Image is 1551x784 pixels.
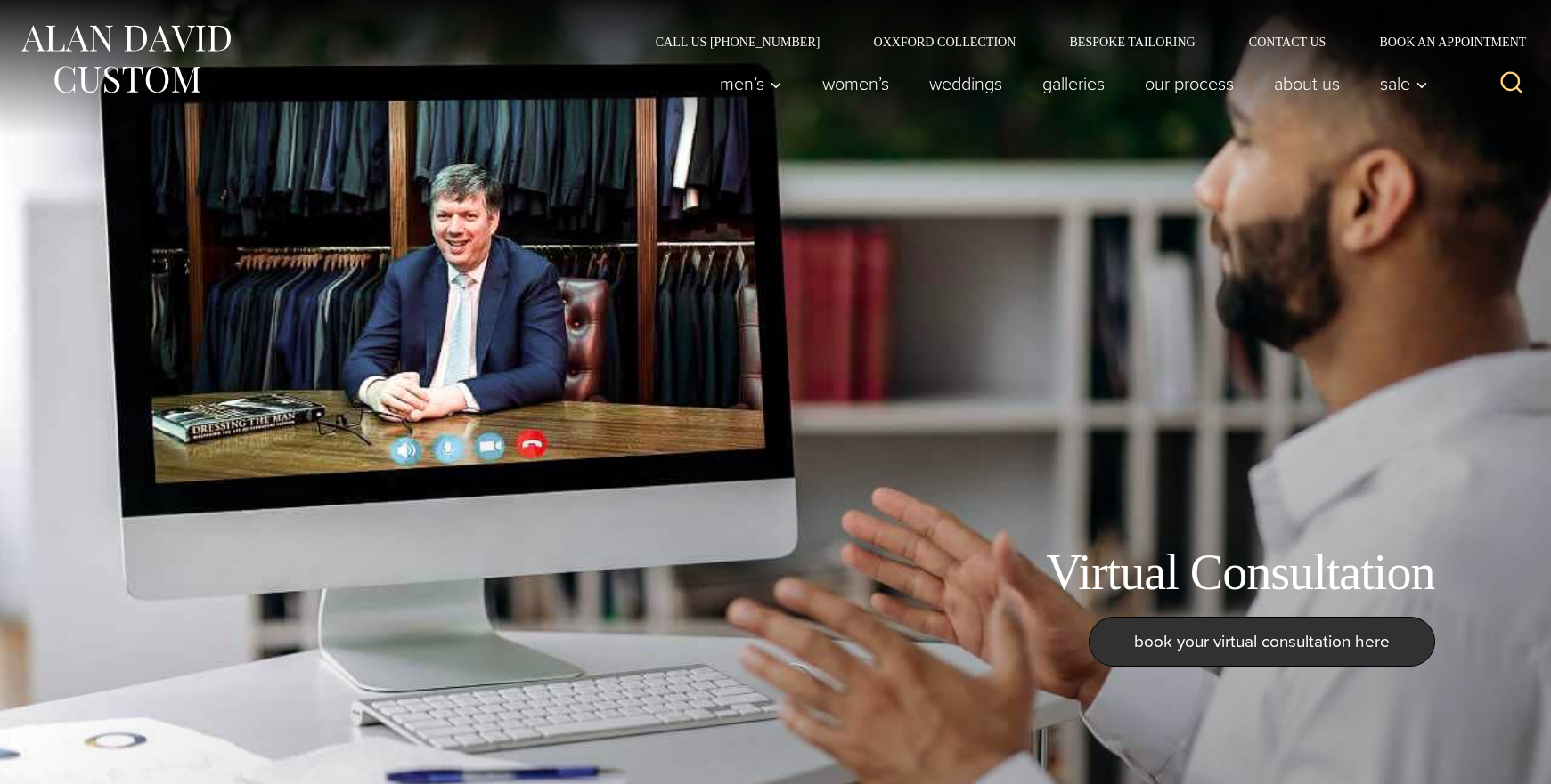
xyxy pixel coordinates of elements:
a: Our Process [1124,66,1253,101]
a: Call Us [PHONE_NUMBER] [629,36,847,48]
nav: Primary Navigation [699,66,1437,101]
a: About Us [1253,66,1359,101]
a: Contact Us [1222,36,1353,48]
h1: Virtual Consultation [1046,543,1434,602]
a: Galleries [1022,66,1124,101]
span: Sale [1380,75,1428,93]
a: Oxxford Collection [846,36,1042,48]
img: Alan David Custom [19,20,233,99]
a: Bespoke Tailoring [1042,36,1221,48]
a: Women’s [802,66,909,101]
nav: Secondary Navigation [629,36,1533,48]
span: book your virtual consultation here [1134,628,1390,654]
a: book your virtual consultation here [1089,617,1435,667]
a: weddings [909,66,1022,101]
a: Book an Appointment [1352,36,1532,48]
button: View Search Form [1490,62,1533,105]
span: Men’s [720,75,782,93]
